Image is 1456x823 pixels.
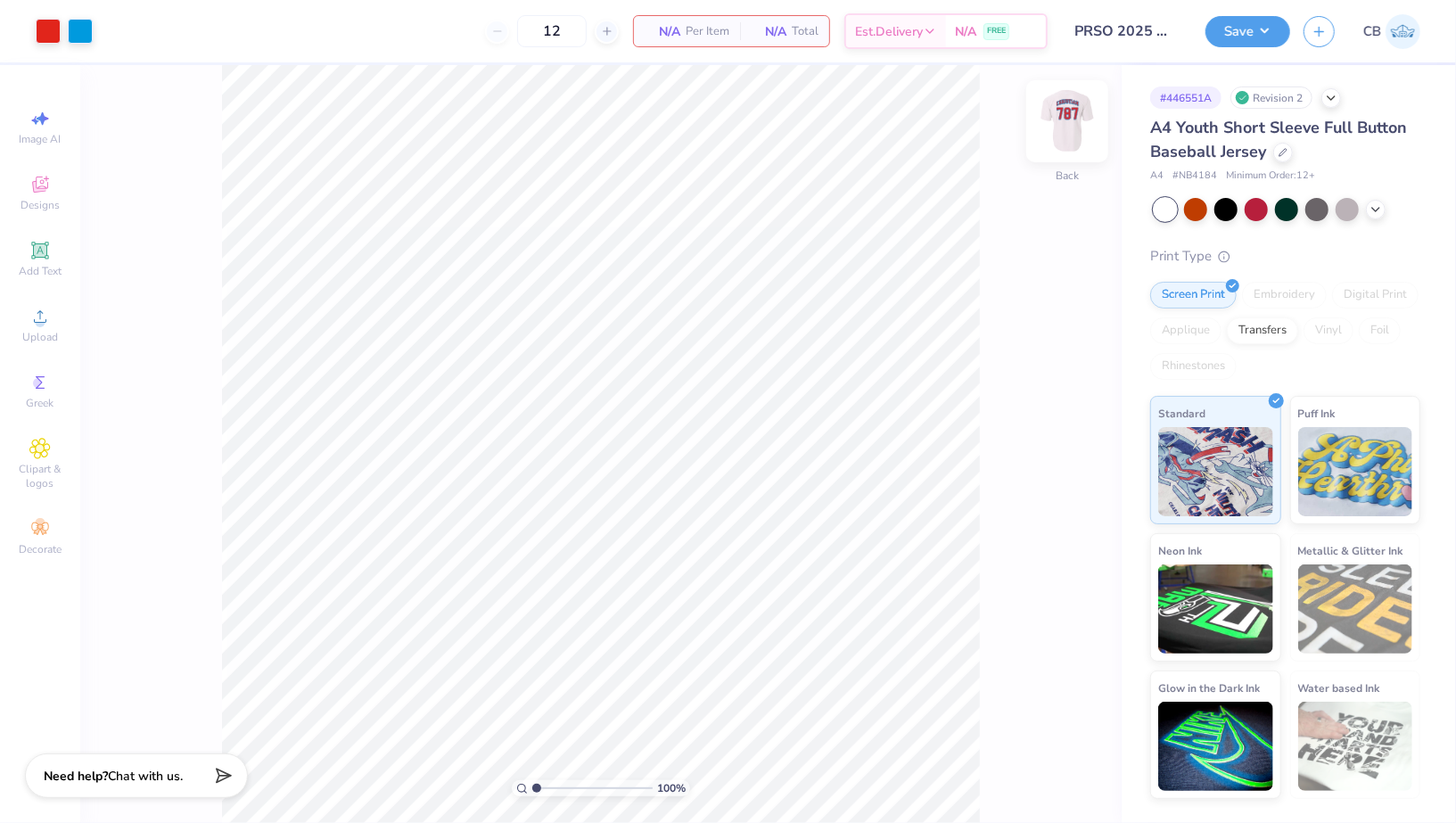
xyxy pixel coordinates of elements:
[1298,564,1413,654] img: Metallic & Glitter Ink
[1172,169,1217,184] span: # NB4184
[686,22,729,41] span: Per Item
[1298,427,1413,516] img: Puff Ink
[955,22,976,41] span: N/A
[1158,427,1273,516] img: Standard
[1150,117,1407,162] span: A4 Youth Short Sleeve Full Button Baseball Jersey
[987,25,1006,37] span: FREE
[1359,317,1401,344] div: Foil
[1150,86,1222,109] div: # 446551A
[19,264,62,278] span: Add Text
[1061,13,1192,49] input: Untitled Design
[1205,16,1290,47] button: Save
[751,22,786,41] span: N/A
[9,462,71,490] span: Clipart & logos
[20,132,62,146] span: Image AI
[1056,169,1079,185] div: Back
[44,768,108,785] strong: Need help?
[657,780,686,796] span: 100 %
[1298,702,1413,791] img: Water based Ink
[27,396,54,410] span: Greek
[1298,679,1380,697] span: Water based Ink
[1363,21,1381,42] span: CB
[1150,169,1164,184] span: A4
[1150,246,1420,267] div: Print Type
[1332,282,1419,309] div: Digital Print
[1158,702,1273,791] img: Glow in the Dark Ink
[1158,679,1260,697] span: Glow in the Dark Ink
[645,22,680,41] span: N/A
[1032,86,1103,157] img: Back
[1158,404,1205,423] span: Standard
[1363,14,1420,49] a: CB
[1158,541,1202,560] span: Neon Ink
[19,542,62,556] span: Decorate
[108,768,183,785] span: Chat with us.
[1150,353,1237,380] div: Rhinestones
[22,330,58,344] span: Upload
[517,15,587,47] input: – –
[792,22,818,41] span: Total
[1386,14,1420,49] img: Chhavi Bansal
[855,22,923,41] span: Est. Delivery
[1158,564,1273,654] img: Neon Ink
[1304,317,1353,344] div: Vinyl
[1150,317,1222,344] div: Applique
[1242,282,1327,309] div: Embroidery
[1227,317,1298,344] div: Transfers
[1226,169,1315,184] span: Minimum Order: 12 +
[1298,404,1336,423] span: Puff Ink
[1298,541,1403,560] span: Metallic & Glitter Ink
[1230,86,1312,109] div: Revision 2
[1150,282,1237,309] div: Screen Print
[21,198,60,212] span: Designs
